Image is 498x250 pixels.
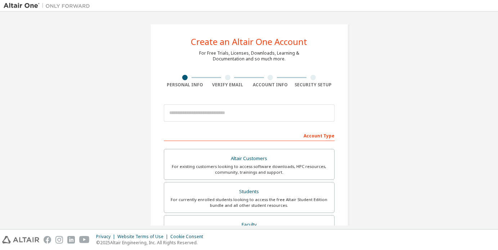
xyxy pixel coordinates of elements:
div: Privacy [96,234,117,240]
img: instagram.svg [55,236,63,244]
img: youtube.svg [79,236,90,244]
div: Cookie Consent [170,234,207,240]
p: © 2025 Altair Engineering, Inc. All Rights Reserved. [96,240,207,246]
div: Altair Customers [169,154,330,164]
img: altair_logo.svg [2,236,39,244]
div: Create an Altair One Account [191,37,307,46]
div: For Free Trials, Licenses, Downloads, Learning & Documentation and so much more. [199,50,299,62]
div: For currently enrolled students looking to access the free Altair Student Edition bundle and all ... [169,197,330,208]
div: Website Terms of Use [117,234,170,240]
img: linkedin.svg [67,236,75,244]
div: Security Setup [292,82,335,88]
div: Students [169,187,330,197]
img: facebook.svg [44,236,51,244]
div: For existing customers looking to access software downloads, HPC resources, community, trainings ... [169,164,330,175]
img: Altair One [4,2,94,9]
div: Account Info [249,82,292,88]
div: Personal Info [164,82,207,88]
div: Account Type [164,129,335,141]
div: Verify Email [206,82,249,88]
div: Faculty [169,220,330,230]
